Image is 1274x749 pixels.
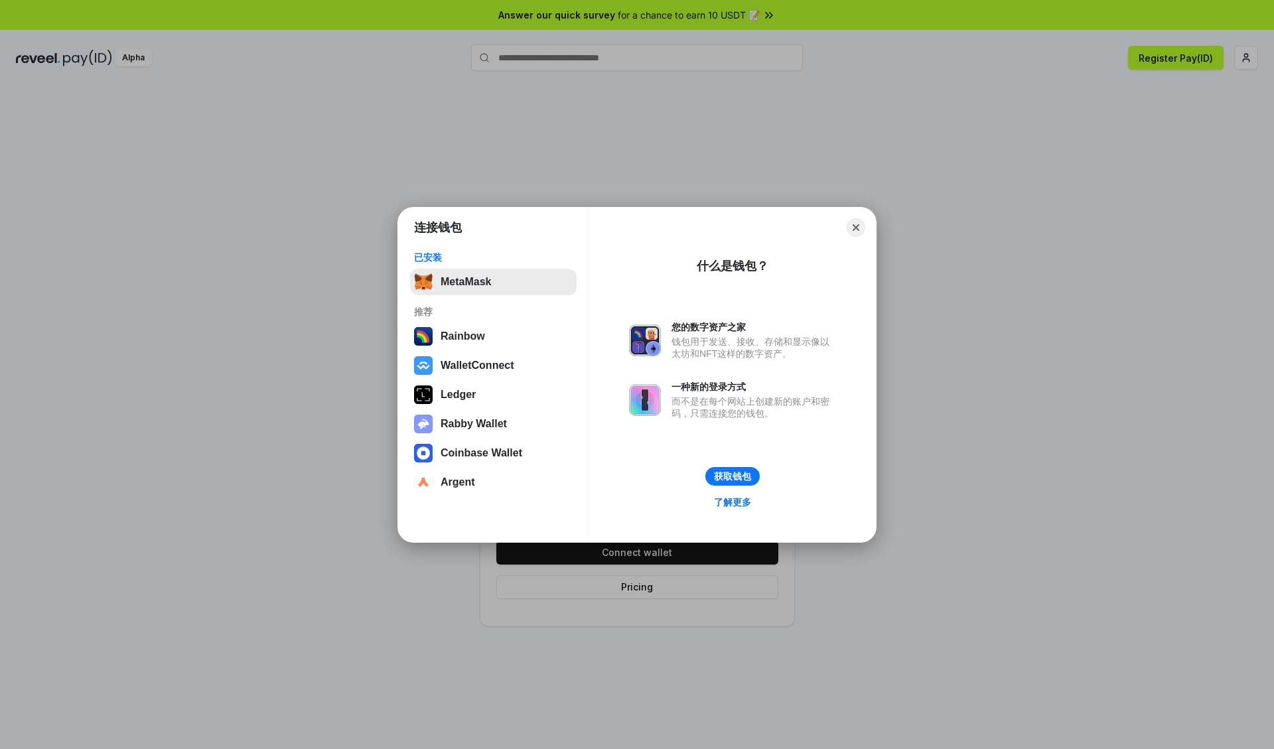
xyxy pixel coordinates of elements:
[672,336,836,360] div: 钱包用于发送、接收、存储和显示像以太坊和NFT这样的数字资产。
[414,356,433,375] img: svg+xml,%3Csvg%20width%3D%2228%22%20height%3D%2228%22%20viewBox%3D%220%200%2028%2028%22%20fill%3D...
[672,381,836,393] div: 一种新的登录方式
[441,447,522,459] div: Coinbase Wallet
[410,352,577,379] button: WalletConnect
[414,327,433,346] img: svg+xml,%3Csvg%20width%3D%22120%22%20height%3D%22120%22%20viewBox%3D%220%200%20120%20120%22%20fil...
[410,469,577,496] button: Argent
[441,418,507,430] div: Rabby Wallet
[705,467,760,486] button: 获取钱包
[441,330,485,342] div: Rainbow
[410,269,577,295] button: MetaMask
[441,389,476,401] div: Ledger
[414,220,462,236] h1: 连接钱包
[441,476,475,488] div: Argent
[441,276,491,288] div: MetaMask
[414,444,433,462] img: svg+xml,%3Csvg%20width%3D%2228%22%20height%3D%2228%22%20viewBox%3D%220%200%2028%2028%22%20fill%3D...
[714,496,751,508] div: 了解更多
[410,440,577,466] button: Coinbase Wallet
[441,360,514,372] div: WalletConnect
[706,494,759,511] a: 了解更多
[410,323,577,350] button: Rainbow
[414,415,433,433] img: svg+xml,%3Csvg%20xmlns%3D%22http%3A%2F%2Fwww.w3.org%2F2000%2Fsvg%22%20fill%3D%22none%22%20viewBox...
[414,385,433,404] img: svg+xml,%3Csvg%20xmlns%3D%22http%3A%2F%2Fwww.w3.org%2F2000%2Fsvg%22%20width%3D%2228%22%20height%3...
[697,258,768,274] div: 什么是钱包？
[629,384,661,416] img: svg+xml,%3Csvg%20xmlns%3D%22http%3A%2F%2Fwww.w3.org%2F2000%2Fsvg%22%20fill%3D%22none%22%20viewBox...
[414,473,433,492] img: svg+xml,%3Csvg%20width%3D%2228%22%20height%3D%2228%22%20viewBox%3D%220%200%2028%2028%22%20fill%3D...
[414,251,573,263] div: 已安装
[672,321,836,333] div: 您的数字资产之家
[629,324,661,356] img: svg+xml,%3Csvg%20xmlns%3D%22http%3A%2F%2Fwww.w3.org%2F2000%2Fsvg%22%20fill%3D%22none%22%20viewBox...
[414,306,573,318] div: 推荐
[672,395,836,419] div: 而不是在每个网站上创建新的账户和密码，只需连接您的钱包。
[410,411,577,437] button: Rabby Wallet
[714,470,751,482] div: 获取钱包
[847,218,865,237] button: Close
[410,381,577,408] button: Ledger
[414,273,433,291] img: svg+xml,%3Csvg%20fill%3D%22none%22%20height%3D%2233%22%20viewBox%3D%220%200%2035%2033%22%20width%...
